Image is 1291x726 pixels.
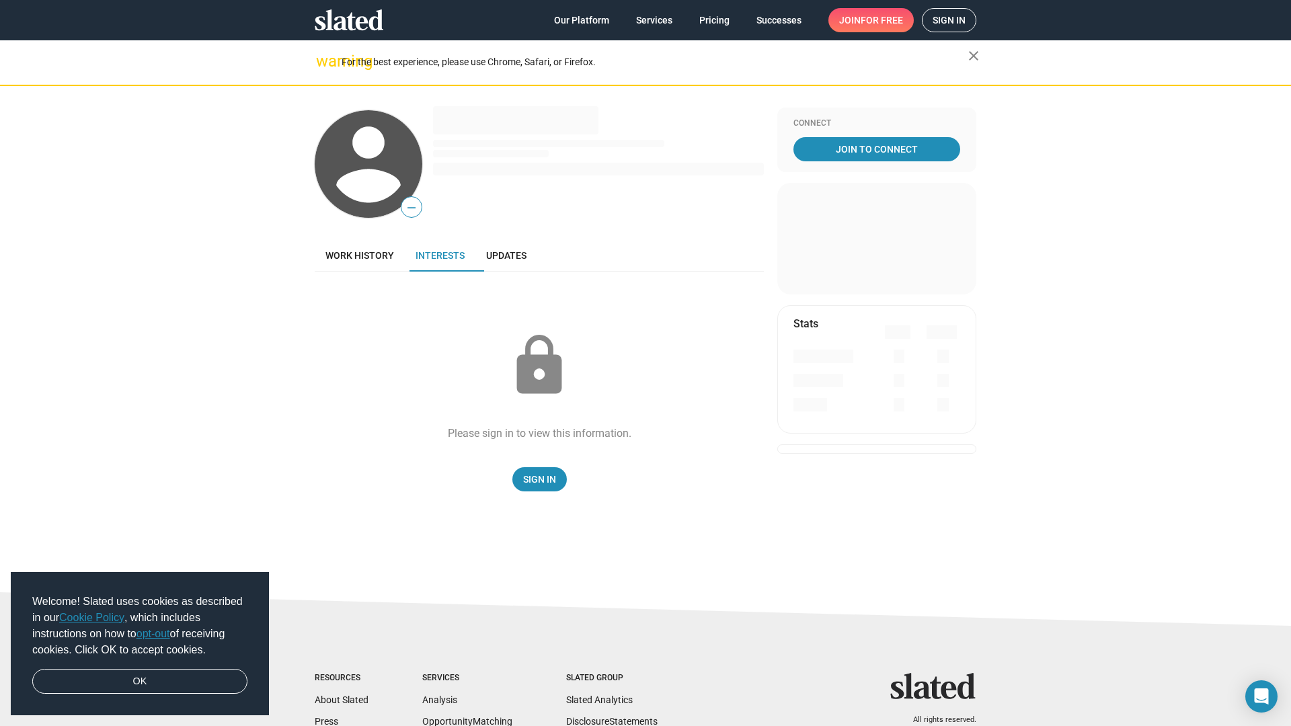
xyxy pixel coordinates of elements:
span: Join [839,8,903,32]
a: Join To Connect [793,137,960,161]
div: cookieconsent [11,572,269,716]
a: Interests [405,239,475,272]
a: Our Platform [543,8,620,32]
span: Updates [486,250,526,261]
mat-icon: lock [506,332,573,399]
div: For the best experience, please use Chrome, Safari, or Firefox. [342,53,968,71]
a: Cookie Policy [59,612,124,623]
div: Resources [315,673,368,684]
a: dismiss cookie message [32,669,247,694]
a: Sign In [512,467,567,491]
a: Pricing [689,8,740,32]
span: Sign In [523,467,556,491]
a: opt-out [136,628,170,639]
span: Our Platform [554,8,609,32]
span: for free [861,8,903,32]
a: Services [625,8,683,32]
a: About Slated [315,694,368,705]
span: — [401,199,422,216]
div: Services [422,673,512,684]
span: Successes [756,8,801,32]
div: Slated Group [566,673,658,684]
div: Please sign in to view this information. [448,426,631,440]
a: Work history [315,239,405,272]
div: Connect [793,118,960,129]
span: Pricing [699,8,730,32]
a: Updates [475,239,537,272]
mat-icon: warning [316,53,332,69]
span: Join To Connect [796,137,957,161]
a: Sign in [922,8,976,32]
a: Analysis [422,694,457,705]
div: Open Intercom Messenger [1245,680,1278,713]
span: Services [636,8,672,32]
span: Welcome! Slated uses cookies as described in our , which includes instructions on how to of recei... [32,594,247,658]
a: Successes [746,8,812,32]
mat-icon: close [966,48,982,64]
a: Slated Analytics [566,694,633,705]
mat-card-title: Stats [793,317,818,331]
span: Sign in [933,9,966,32]
span: Interests [416,250,465,261]
a: Joinfor free [828,8,914,32]
span: Work history [325,250,394,261]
